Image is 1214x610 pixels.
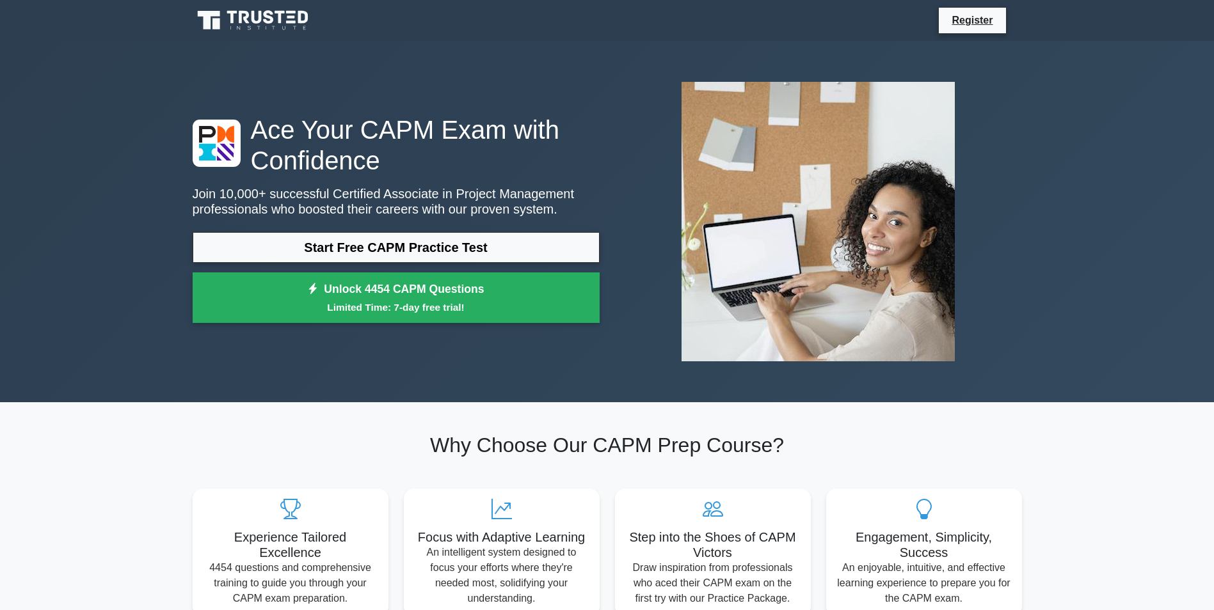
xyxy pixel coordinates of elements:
[944,12,1000,28] a: Register
[414,545,589,606] p: An intelligent system designed to focus your efforts where they're needed most, solidifying your ...
[203,529,378,560] h5: Experience Tailored Excellence
[414,529,589,545] h5: Focus with Adaptive Learning
[836,529,1012,560] h5: Engagement, Simplicity, Success
[193,114,600,176] h1: Ace Your CAPM Exam with Confidence
[625,529,801,560] h5: Step into the Shoes of CAPM Victors
[203,560,378,606] p: 4454 questions and comprehensive training to guide you through your CAPM exam preparation.
[209,300,584,315] small: Limited Time: 7-day free trial!
[193,232,600,263] a: Start Free CAPM Practice Test
[836,560,1012,606] p: An enjoyable, intuitive, and effective learning experience to prepare you for the CAPM exam.
[193,186,600,217] p: Join 10,000+ successful Certified Associate in Project Management professionals who boosted their...
[625,560,801,606] p: Draw inspiration from professionals who aced their CAPM exam on the first try with our Practice P...
[193,272,600,324] a: Unlock 4454 CAPM QuestionsLimited Time: 7-day free trial!
[193,433,1022,457] h2: Why Choose Our CAPM Prep Course?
